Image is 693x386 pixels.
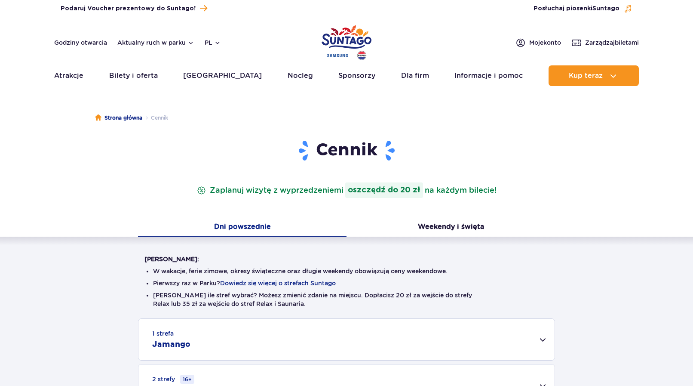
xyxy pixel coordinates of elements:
a: Strona główna [95,114,142,122]
a: Godziny otwarcia [54,38,107,47]
li: Pierwszy raz w Parku? [153,279,540,287]
a: Nocleg [288,65,313,86]
button: Posłuchaj piosenkiSuntago [534,4,632,13]
h2: Jamango [152,340,190,350]
button: pl [205,38,221,47]
small: 2 strefy [152,375,194,384]
button: Dowiedz się więcej o strefach Suntago [220,280,336,287]
a: Bilety i oferta [109,65,158,86]
a: Mojekonto [515,37,561,48]
button: Dni powszednie [138,219,346,237]
a: Zarządzajbiletami [571,37,639,48]
span: Suntago [592,6,619,12]
li: Cennik [142,114,168,122]
button: Aktualny ruch w parku [117,39,194,46]
span: Moje konto [529,38,561,47]
a: Sponsorzy [338,65,375,86]
span: Kup teraz [569,72,603,80]
a: Park of Poland [322,22,371,61]
span: Posłuchaj piosenki [534,4,619,13]
strong: oszczędź do 20 zł [345,182,423,198]
a: Podaruj Voucher prezentowy do Suntago! [61,3,207,14]
a: [GEOGRAPHIC_DATA] [183,65,262,86]
small: 16+ [180,375,194,384]
p: Zaplanuj wizytę z wyprzedzeniem na każdym bilecie! [195,182,498,198]
a: Dla firm [401,65,429,86]
span: Zarządzaj biletami [585,38,639,47]
span: Podaruj Voucher prezentowy do Suntago! [61,4,196,13]
a: Atrakcje [54,65,83,86]
strong: [PERSON_NAME]: [144,256,199,262]
small: 1 strefa [152,329,174,338]
a: Informacje i pomoc [454,65,523,86]
button: Kup teraz [549,65,639,86]
h1: Cennik [144,139,549,162]
li: W wakacje, ferie zimowe, okresy świąteczne oraz długie weekendy obowiązują ceny weekendowe. [153,267,540,275]
li: [PERSON_NAME] ile stref wybrać? Możesz zmienić zdanie na miejscu. Dopłacisz 20 zł za wejście do s... [153,291,540,308]
button: Weekendy i święta [346,219,555,237]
